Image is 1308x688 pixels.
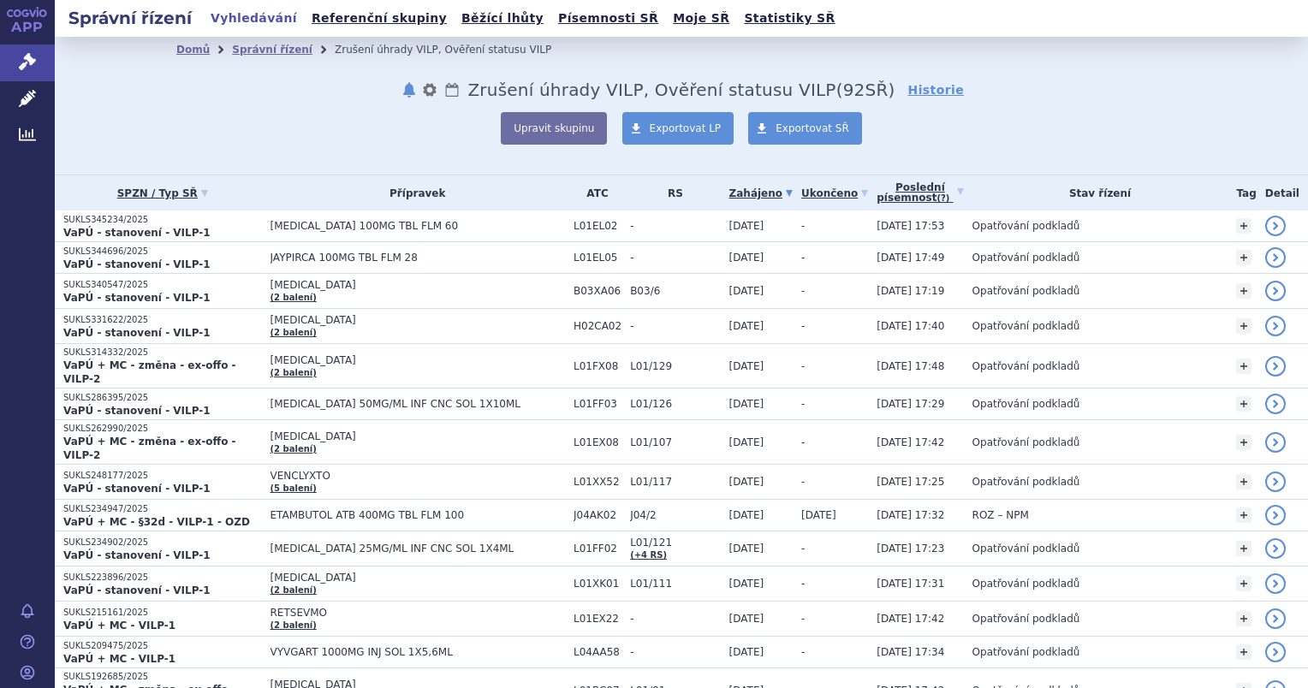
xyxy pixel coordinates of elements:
[621,175,720,211] th: RS
[55,6,205,30] h2: Správní řízení
[63,516,250,528] strong: VaPÚ + MC - §32d - VILP-1 - OZD
[63,214,262,226] p: SUKLS345234/2025
[630,436,720,448] span: L01/107
[63,537,262,549] p: SUKLS234902/2025
[729,320,764,332] span: [DATE]
[1236,283,1252,299] a: +
[729,398,764,410] span: [DATE]
[63,620,175,632] strong: VaPÚ + MC - VILP-1
[1265,573,1286,594] a: detail
[877,252,944,264] span: [DATE] 17:49
[729,220,764,232] span: [DATE]
[650,122,722,134] span: Exportovat LP
[877,578,944,590] span: [DATE] 17:31
[729,360,764,372] span: [DATE]
[729,181,793,205] a: Zahájeno
[574,220,621,232] span: L01EL02
[630,360,720,372] span: L01/129
[630,220,720,232] span: -
[271,279,565,291] span: [MEDICAL_DATA]
[972,398,1080,410] span: Opatřování podkladů
[63,227,211,239] strong: VaPÚ - stanovení - VILP-1
[271,620,317,630] a: (2 balení)
[63,246,262,258] p: SUKLS344696/2025
[877,360,944,372] span: [DATE] 17:48
[271,444,317,454] a: (2 balení)
[964,175,1228,211] th: Stav řízení
[729,613,764,625] span: [DATE]
[729,578,764,590] span: [DATE]
[630,320,720,332] span: -
[574,252,621,264] span: L01EL05
[553,7,663,30] a: Písemnosti SŘ
[232,44,312,56] a: Správní řízení
[574,436,621,448] span: L01EX08
[972,509,1029,521] span: ROZ – NPM
[574,285,621,297] span: B03XA06
[1265,642,1286,662] a: detail
[801,398,805,410] span: -
[501,112,607,145] button: Upravit skupinu
[63,470,262,482] p: SUKLS248177/2025
[205,7,302,30] a: Vyhledávání
[972,613,1080,625] span: Opatřování podkladů
[630,398,720,410] span: L01/126
[456,7,549,30] a: Běžící lhůty
[748,112,862,145] a: Exportovat SŘ
[801,578,805,590] span: -
[271,607,565,619] span: RETSEVMO
[630,646,720,658] span: -
[63,292,211,304] strong: VaPÚ - stanovení - VILP-1
[63,258,211,270] strong: VaPÚ - stanovení - VILP-1
[877,476,944,488] span: [DATE] 17:25
[972,436,1080,448] span: Opatřování podkladů
[877,436,944,448] span: [DATE] 17:42
[729,252,764,264] span: [DATE]
[1236,396,1252,412] a: +
[801,476,805,488] span: -
[1236,318,1252,334] a: +
[729,436,764,448] span: [DATE]
[801,360,805,372] span: -
[63,436,236,461] strong: VaPÚ + MC - změna - ex-offo - VILP-2
[574,613,621,625] span: L01EX22
[306,7,452,30] a: Referenční skupiny
[972,646,1080,658] span: Opatřování podkladů
[271,220,565,232] span: [MEDICAL_DATA] 100MG TBL FLM 60
[972,252,1080,264] span: Opatřování podkladů
[271,509,565,521] span: ETAMBUTOL ATB 400MG TBL FLM 100
[630,476,720,488] span: L01/117
[271,543,565,555] span: [MEDICAL_DATA] 25MG/ML INF CNC SOL 1X4ML
[1236,435,1252,450] a: +
[801,181,868,205] a: Ukončeno
[801,613,805,625] span: -
[630,578,720,590] span: L01/111
[63,423,262,435] p: SUKLS262990/2025
[63,584,211,596] strong: VaPÚ - stanovení - VILP-1
[271,470,565,482] span: VENCLYXTO
[729,476,764,488] span: [DATE]
[262,175,565,211] th: Přípravek
[729,543,764,555] span: [DATE]
[271,646,565,658] span: VYVGART 1000MG INJ SOL 1X5,6ML
[63,392,262,404] p: SUKLS286395/2025
[877,646,944,658] span: [DATE] 17:34
[972,578,1080,590] span: Opatřování podkladů
[908,81,965,98] a: Historie
[271,293,317,302] a: (2 balení)
[729,646,764,658] span: [DATE]
[271,354,565,366] span: [MEDICAL_DATA]
[630,509,720,521] span: J04/2
[1236,474,1252,489] a: +
[271,368,317,377] a: (2 balení)
[630,252,720,264] span: -
[1265,538,1286,559] a: detail
[271,314,565,326] span: [MEDICAL_DATA]
[801,320,805,332] span: -
[63,181,262,205] a: SPZN / Typ SŘ
[271,572,565,584] span: [MEDICAL_DATA]
[877,543,944,555] span: [DATE] 17:23
[1265,316,1286,336] a: detail
[1236,644,1252,660] a: +
[1265,216,1286,236] a: detail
